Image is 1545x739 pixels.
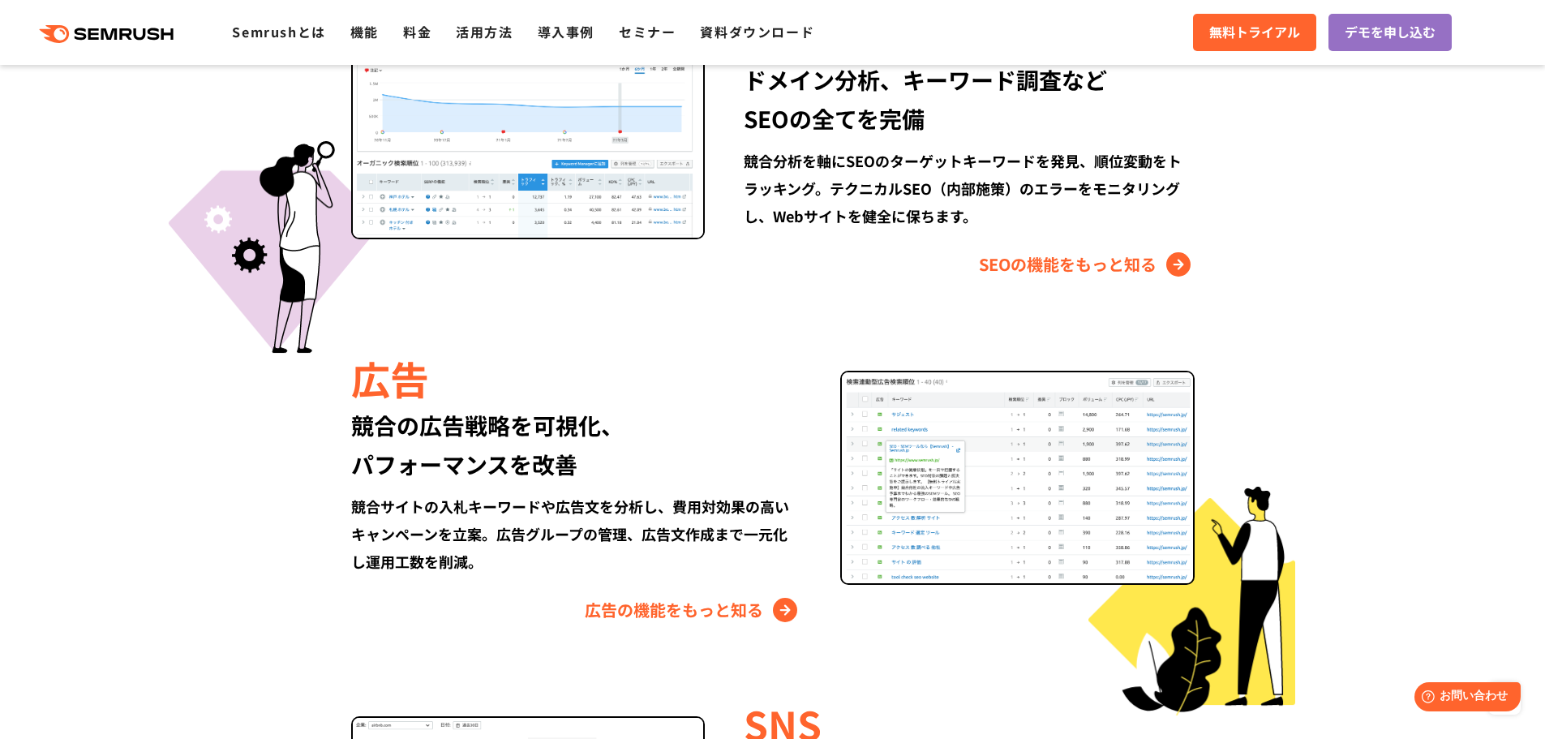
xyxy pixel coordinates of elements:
a: セミナー [619,22,676,41]
div: ドメイン分析、キーワード調査など SEOの全てを完備 [744,60,1194,138]
div: 競合サイトの入札キーワードや広告文を分析し、費用対効果の高いキャンペーンを立案。広告グループの管理、広告文作成まで一元化し運用工数を削減。 [351,492,801,575]
a: 導入事例 [538,22,594,41]
a: Semrushとは [232,22,325,41]
a: 広告の機能をもっと知る [585,597,801,623]
a: 機能 [350,22,379,41]
div: 競合の広告戦略を可視化、 パフォーマンスを改善 [351,406,801,483]
iframe: Help widget launcher [1401,676,1527,721]
a: デモを申し込む [1328,14,1452,51]
a: SEOの機能をもっと知る [979,251,1195,277]
a: 料金 [403,22,431,41]
div: 競合分析を軸にSEOのターゲットキーワードを発見、順位変動をトラッキング。テクニカルSEO（内部施策）のエラーをモニタリングし、Webサイトを健全に保ちます。 [744,147,1194,230]
a: 無料トライアル [1193,14,1316,51]
span: デモを申し込む [1345,22,1436,43]
a: 活用方法 [456,22,513,41]
span: 無料トライアル [1209,22,1300,43]
div: 広告 [351,350,801,406]
a: 資料ダウンロード [700,22,814,41]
